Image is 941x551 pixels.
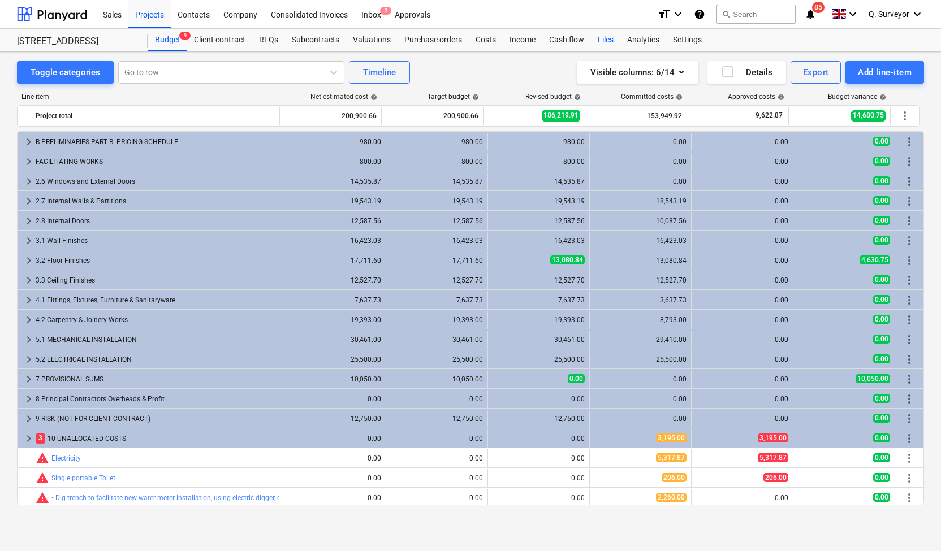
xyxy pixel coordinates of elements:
div: 5.2 ELECTRICAL INSTALLATION [36,350,279,368]
button: Timeline [349,61,410,84]
span: 206.00 [763,473,788,482]
a: Client contract [187,29,252,51]
span: 206.00 [662,473,687,482]
span: More actions [903,135,916,149]
span: 2,260.00 [656,493,687,502]
span: More actions [903,274,916,287]
span: 0.00 [873,196,890,205]
div: 0.00 [594,415,687,423]
button: Search [716,5,796,24]
i: notifications [805,7,816,21]
div: 0.00 [696,217,788,225]
span: 0.00 [873,453,890,462]
span: keyboard_arrow_right [22,135,36,149]
button: Details [707,61,786,84]
div: 14,535.87 [493,177,585,185]
div: 5.1 MECHANICAL INSTALLATION [36,331,279,349]
div: Costs [469,29,503,51]
div: FACILITATING WORKS [36,153,279,171]
span: 0.00 [873,176,890,185]
div: 12,750.00 [391,415,483,423]
span: More actions [903,214,916,228]
div: Income [503,29,542,51]
span: 186,219.91 [542,110,580,121]
span: 5,317.87 [758,453,788,462]
div: 4.2 Carpentry & Joinery Works [36,311,279,329]
div: 800.00 [289,158,381,166]
span: 13,080.84 [550,255,585,264]
div: 2.7 Internal Walls & Partitions [36,192,279,210]
div: Net estimated cost [310,93,377,101]
div: 0.00 [594,375,687,383]
div: Revised budget [525,93,581,101]
span: More actions [903,234,916,248]
i: keyboard_arrow_down [846,7,860,21]
div: 0.00 [289,494,381,502]
div: 13,080.84 [594,257,687,264]
div: 0.00 [696,276,788,284]
div: Purchase orders [398,29,469,51]
div: 0.00 [391,454,483,462]
div: Analytics [620,29,666,51]
div: Project total [36,107,275,125]
span: help [368,94,377,101]
span: More actions [903,392,916,406]
span: More actions [903,372,916,386]
div: 17,711.60 [289,257,381,264]
div: 8 Principal Contractors Overheads & Profit [36,390,279,408]
div: 0.00 [696,494,788,502]
div: 0.00 [696,296,788,304]
div: 0.00 [289,454,381,462]
span: More actions [903,491,916,505]
span: 4,630.75 [860,255,890,264]
span: search [722,10,731,19]
span: keyboard_arrow_right [22,313,36,327]
a: Electricity [51,454,81,462]
span: More actions [903,412,916,426]
button: Visible columns:6/14 [577,61,698,84]
div: Visible columns : 6/14 [590,65,685,80]
a: RFQs [252,29,285,51]
div: 12,587.56 [289,217,381,225]
div: 16,423.03 [391,237,483,245]
div: 200,900.66 [284,107,377,125]
div: 0.00 [493,474,585,482]
div: Target budget [428,93,479,101]
span: 0.00 [568,374,585,383]
a: Settings [666,29,709,51]
span: 9 [179,32,191,40]
div: 7,637.73 [493,296,585,304]
span: help [775,94,784,101]
span: More actions [903,194,916,208]
span: 0.00 [873,473,890,482]
div: 14,535.87 [391,177,483,185]
div: 12,527.70 [289,276,381,284]
i: format_size [658,7,671,21]
button: Export [791,61,841,84]
div: 3.3 Ceiling Finishes [36,271,279,289]
span: 85 [812,2,825,13]
div: Budget [148,29,187,51]
i: Knowledge base [694,7,705,21]
div: 0.00 [696,158,788,166]
span: 0.00 [873,433,890,442]
div: Committed costs [621,93,683,101]
span: keyboard_arrow_right [22,392,36,406]
span: keyboard_arrow_right [22,412,36,426]
div: 2.8 Internal Doors [36,212,279,230]
div: 19,393.00 [391,316,483,324]
div: 12,527.70 [594,276,687,284]
a: Subcontracts [285,29,346,51]
div: 0.00 [391,435,483,442]
div: Details [721,65,772,80]
span: More actions [903,254,916,267]
div: Approved costs [728,93,784,101]
div: 0.00 [696,316,788,324]
span: 0.00 [873,354,890,363]
span: More actions [903,333,916,346]
div: 153,949.92 [590,107,682,125]
div: 12,527.70 [493,276,585,284]
div: 29,410.00 [594,336,687,344]
span: More actions [903,313,916,327]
